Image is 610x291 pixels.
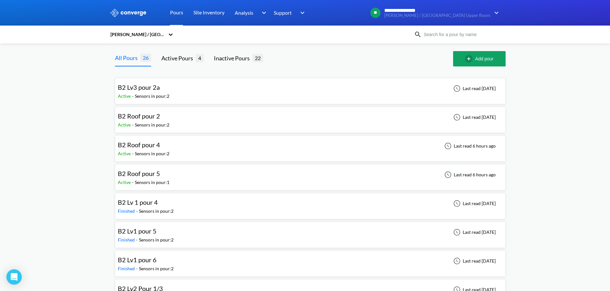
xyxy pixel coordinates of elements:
[115,172,506,177] a: B2 Roof pour 5Active-Sensors in pour:1Last read 6 hours ago
[118,151,132,156] span: Active
[453,51,506,66] button: Add pour
[296,9,306,17] img: downArrow.svg
[450,113,498,121] div: Last read [DATE]
[118,93,132,99] span: Active
[422,31,499,38] input: Search for a pour by name
[139,208,174,215] div: Sensors in pour: 2
[118,237,136,242] span: Finished
[257,9,268,17] img: downArrow.svg
[414,31,422,38] img: icon-search.svg
[110,9,147,17] img: logo_ewhite.svg
[135,179,169,186] div: Sensors in pour: 1
[132,93,135,99] span: -
[196,54,204,62] span: 4
[384,13,490,18] span: [PERSON_NAME] / [GEOGRAPHIC_DATA] Upper floors
[136,237,139,242] span: -
[115,200,506,206] a: B2 Lv 1 pour 4Finished-Sensors in pour:2Last read [DATE]
[136,208,139,214] span: -
[118,170,160,177] span: B2 Roof pour 5
[118,83,160,91] span: B2 Lv3 pour 2a
[214,54,252,63] div: Inactive Pours
[118,180,132,185] span: Active
[450,85,498,92] div: Last read [DATE]
[118,112,160,120] span: B2 Roof pour 2
[118,141,160,149] span: B2 Roof pour 4
[235,9,253,17] span: Analysis
[118,227,157,235] span: B2 Lv1 pour 5
[140,54,151,62] span: 26
[118,256,157,264] span: B2 Lv1 pour 6
[132,151,135,156] span: -
[115,114,506,119] a: B2 Roof pour 2Active-Sensors in pour:2Last read [DATE]
[115,258,506,263] a: B2 Lv1 pour 6Finished-Sensors in pour:2Last read [DATE]
[132,180,135,185] span: -
[115,229,506,234] a: B2 Lv1 pour 5Finished-Sensors in pour:2Last read [DATE]
[6,269,22,285] div: Open Intercom Messenger
[441,142,498,150] div: Last read 6 hours ago
[135,150,169,157] div: Sensors in pour: 2
[118,208,136,214] span: Finished
[161,54,196,63] div: Active Pours
[118,122,132,127] span: Active
[135,93,169,100] div: Sensors in pour: 2
[450,200,498,207] div: Last read [DATE]
[110,31,165,38] div: [PERSON_NAME] / [GEOGRAPHIC_DATA] Upper floors
[136,266,139,271] span: -
[450,257,498,265] div: Last read [DATE]
[132,122,135,127] span: -
[115,85,506,91] a: B2 Lv3 pour 2aActive-Sensors in pour:2Last read [DATE]
[118,266,136,271] span: Finished
[465,55,475,63] img: add-circle-outline.svg
[450,228,498,236] div: Last read [DATE]
[118,198,158,206] span: B2 Lv 1 pour 4
[490,9,500,17] img: downArrow.svg
[115,53,140,62] div: All Pours
[139,236,174,243] div: Sensors in pour: 2
[441,171,498,179] div: Last read 6 hours ago
[139,265,174,272] div: Sensors in pour: 2
[115,143,506,148] a: B2 Roof pour 4Active-Sensors in pour:2Last read 6 hours ago
[274,9,292,17] span: Support
[135,121,169,128] div: Sensors in pour: 2
[252,54,263,62] span: 22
